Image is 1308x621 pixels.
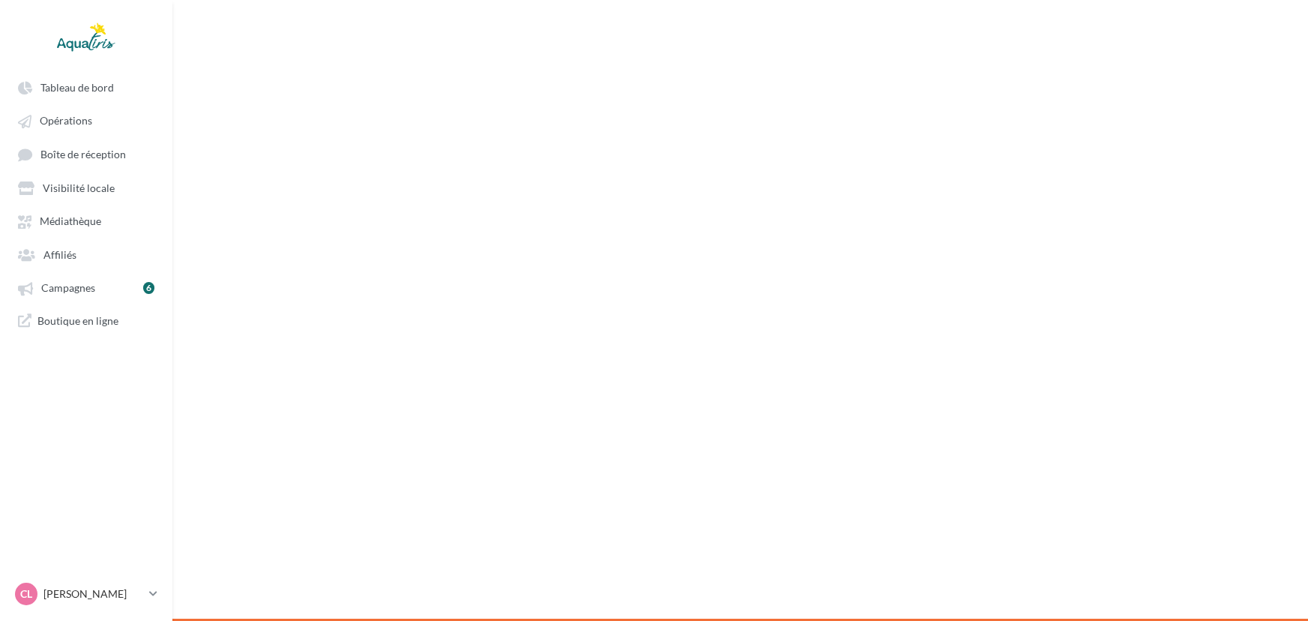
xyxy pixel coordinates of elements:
a: 6 [143,280,154,296]
a: Affiliés [9,241,163,268]
span: Opérations [40,115,92,127]
a: Visibilité locale [9,174,163,201]
a: Campagnes 6 [9,274,163,301]
div: 6 [143,282,154,294]
span: Tableau de bord [40,81,114,94]
a: Opérations [9,106,163,133]
span: Visibilité locale [43,181,115,194]
span: Campagnes [41,282,95,295]
a: Tableau de bord [9,73,163,100]
a: Boîte de réception [9,140,163,168]
a: Boutique en ligne [9,307,163,334]
a: CL [PERSON_NAME] [12,580,160,608]
span: Boîte de réception [40,148,126,160]
p: [PERSON_NAME] [43,586,143,601]
a: Médiathèque [9,207,163,234]
span: CL [20,586,32,601]
span: Boutique en ligne [37,313,118,328]
span: Médiathèque [40,215,101,228]
span: Affiliés [43,248,76,261]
